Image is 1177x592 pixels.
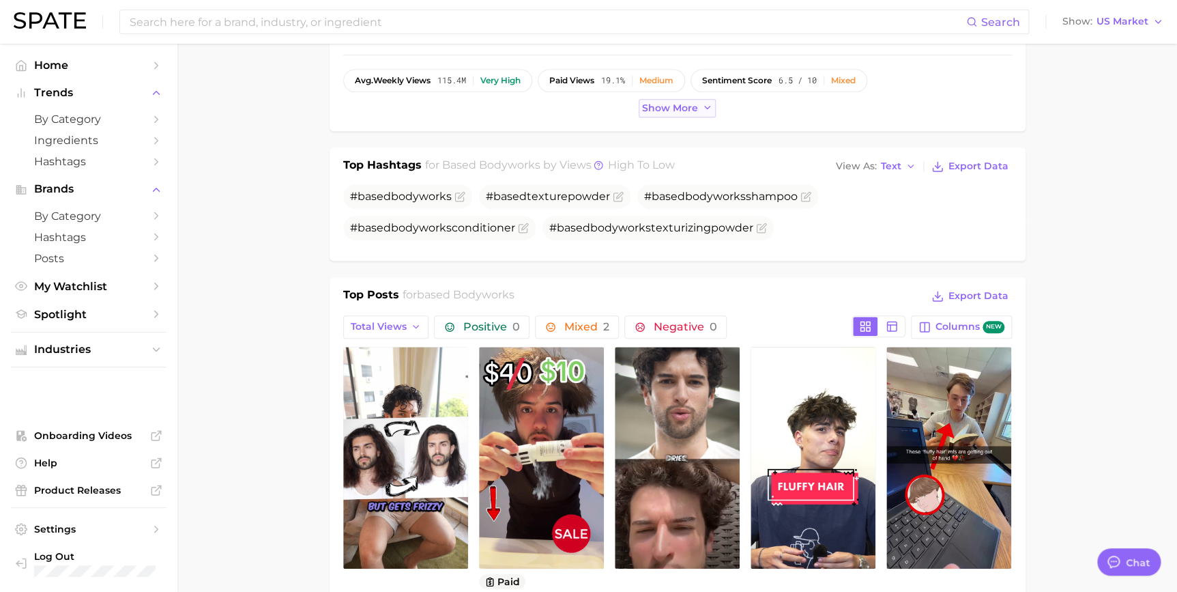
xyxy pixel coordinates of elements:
[343,287,399,307] h1: Top Posts
[557,221,590,234] span: based
[358,190,391,203] span: based
[403,287,514,307] h2: for
[11,480,166,501] a: Product Releases
[639,99,716,117] button: Show more
[800,191,811,202] button: Flag as miscategorized or irrelevant
[34,429,143,442] span: Onboarding Videos
[34,231,143,244] span: Hashtags
[34,210,143,223] span: by Category
[480,76,521,85] div: Very high
[34,252,143,265] span: Posts
[1096,18,1148,25] span: US Market
[928,287,1011,306] button: Export Data
[34,308,143,321] span: Spotlight
[1062,18,1092,25] span: Show
[11,276,166,297] a: My Watchlist
[11,130,166,151] a: Ingredients
[355,75,373,85] abbr: average
[652,190,685,203] span: based
[34,457,143,469] span: Help
[34,343,143,356] span: Industries
[343,315,429,339] button: Total Views
[709,320,716,333] span: 0
[11,304,166,325] a: Spotlight
[11,83,166,103] button: Trends
[425,157,675,176] h2: for by Views
[454,191,465,202] button: Flag as miscategorized or irrelevant
[11,55,166,76] a: Home
[128,10,966,33] input: Search here for a brand, industry, or ingredient
[11,248,166,269] a: Posts
[881,163,901,170] span: Text
[756,223,767,234] button: Flag as miscategorized or irrelevant
[1059,13,1167,31] button: ShowUS Market
[34,113,143,126] span: by Category
[981,16,1020,29] span: Search
[644,190,798,203] span: # shampoo
[34,155,143,168] span: Hashtags
[911,315,1011,339] button: Columnsnew
[11,339,166,360] button: Industries
[11,179,166,199] button: Brands
[11,453,166,473] a: Help
[34,134,143,147] span: Ingredients
[831,76,856,85] div: Mixed
[11,227,166,248] a: Hashtags
[355,76,431,85] span: weekly views
[34,484,143,496] span: Product Releases
[935,321,1004,334] span: Columns
[928,157,1011,176] button: Export Data
[479,574,526,589] button: paid
[34,183,143,195] span: Brands
[34,523,143,535] span: Settings
[11,519,166,539] a: Settings
[463,322,519,333] span: Positive
[343,69,532,92] button: avg.weekly views115.4mVery high
[642,102,698,114] span: Show more
[442,158,540,171] span: based bodyworks
[948,290,1008,302] span: Export Data
[34,280,143,293] span: My Watchlist
[691,69,867,92] button: sentiment score6.5 / 10Mixed
[653,322,716,333] span: Negative
[836,163,877,170] span: View As
[549,76,594,85] span: paid views
[948,160,1008,172] span: Export Data
[350,221,515,234] span: # conditioner
[11,206,166,227] a: by Category
[358,221,391,234] span: based
[538,69,685,92] button: paid views19.1%Medium
[391,190,452,203] span: bodyworks
[564,322,609,333] span: Mixed
[11,109,166,130] a: by Category
[590,221,651,234] span: bodyworks
[601,76,625,85] span: 19.1%
[14,12,86,29] img: SPATE
[11,151,166,172] a: Hashtags
[11,425,166,446] a: Onboarding Videos
[343,157,422,176] h1: Top Hashtags
[608,158,675,171] span: high to low
[702,76,772,85] span: sentiment score
[34,87,143,99] span: Trends
[350,190,452,203] span: #
[512,320,519,333] span: 0
[685,190,746,203] span: bodyworks
[639,76,673,85] div: Medium
[34,59,143,72] span: Home
[391,221,452,234] span: bodyworks
[779,76,817,85] span: 6.5 / 10
[832,158,920,175] button: View AsText
[549,221,753,234] span: # texturizingpowder
[437,76,466,85] span: 115.4m
[351,321,407,333] span: Total Views
[417,288,514,301] span: based bodyworks
[34,550,156,563] span: Log Out
[518,223,529,234] button: Flag as miscategorized or irrelevant
[11,546,166,581] a: Log out. Currently logged in with e-mail david.lucas@loreal.com.
[602,320,609,333] span: 2
[613,191,624,202] button: Flag as miscategorized or irrelevant
[493,190,527,203] span: based
[486,190,610,203] span: # texturepowder
[983,321,1004,334] span: new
